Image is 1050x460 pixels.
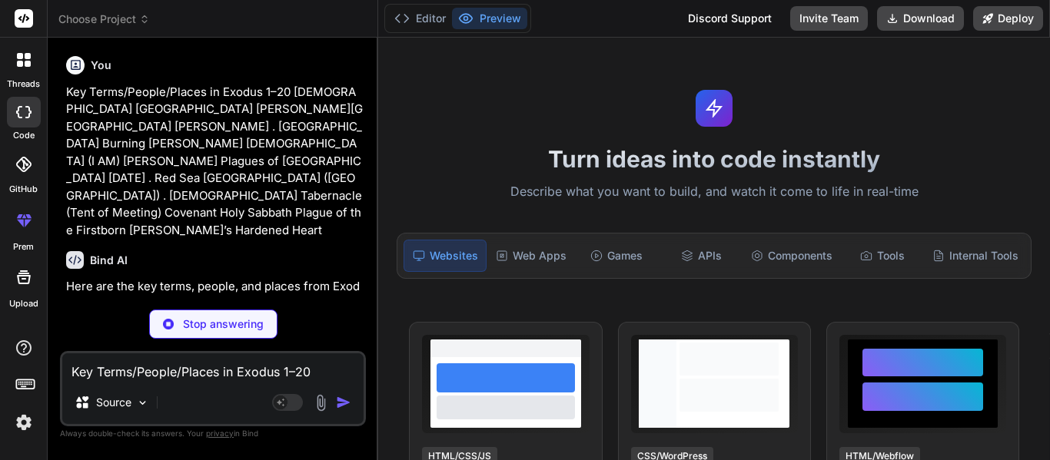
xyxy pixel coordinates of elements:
div: Web Apps [490,240,573,272]
p: Describe what you want to build, and watch it come to life in real-time [387,182,1041,202]
p: Source [96,395,131,410]
span: Choose Project [58,12,150,27]
p: Always double-check its answers. Your in Bind [60,426,366,441]
button: Download [877,6,964,31]
div: Games [576,240,657,272]
label: code [13,129,35,142]
button: Preview [452,8,527,29]
button: Invite Team [790,6,868,31]
h1: Turn ideas into code instantly [387,145,1041,173]
p: Key Terms/People/Places in Exodus 1–20 [DEMOGRAPHIC_DATA] [GEOGRAPHIC_DATA] [PERSON_NAME][GEOGRAP... [66,84,363,240]
h6: Bind AI [90,253,128,268]
label: GitHub [9,183,38,196]
button: Editor [388,8,452,29]
label: threads [7,78,40,91]
p: Stop answering [183,316,264,332]
div: Websites [404,240,487,272]
h6: You [91,58,111,73]
div: Tools [842,240,923,272]
div: Internal Tools [926,240,1025,272]
img: settings [11,409,37,435]
p: Here are the key terms, people, and places from Exodus 1-20, each answered in one short sentence: [66,278,363,313]
div: Components [745,240,839,272]
img: attachment [312,394,330,412]
div: Discord Support [679,6,781,31]
div: APIs [660,240,742,272]
span: privacy [206,429,234,438]
label: prem [13,240,34,253]
img: icon [336,395,351,410]
label: Upload [9,297,38,310]
button: Deploy [973,6,1043,31]
img: Pick Models [136,396,149,409]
